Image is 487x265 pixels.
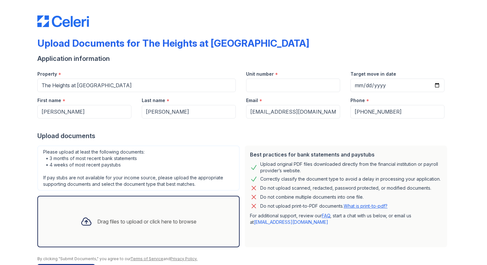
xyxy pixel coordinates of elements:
p: Do not upload print-to-PDF documents. [260,203,387,209]
div: Upload original PDF files downloaded directly from the financial institution or payroll provider’... [260,161,442,174]
label: Property [37,71,57,77]
div: Do not upload scanned, redacted, password protected, or modified documents. [260,184,431,192]
a: What is print-to-pdf? [344,203,387,209]
div: Do not combine multiple documents into one file. [260,193,364,201]
div: Best practices for bank statements and paystubs [250,151,442,158]
label: Target move in date [350,71,396,77]
label: Phone [350,97,365,104]
div: Upload Documents for The Heights at [GEOGRAPHIC_DATA] [37,37,309,49]
a: Privacy Policy. [170,256,197,261]
div: Application information [37,54,450,63]
a: FAQ [322,213,330,218]
div: Correctly classify the document type to avoid a delay in processing your application. [260,175,441,183]
label: Email [246,97,258,104]
label: Last name [142,97,165,104]
div: Upload documents [37,131,450,140]
a: Terms of Service [130,256,163,261]
label: First name [37,97,61,104]
div: By clicking "Submit Documents," you agree to our and [37,256,450,261]
a: [EMAIL_ADDRESS][DOMAIN_NAME] [254,219,328,225]
div: Please upload at least the following documents: • 3 months of most recent bank statements • 4 wee... [37,146,240,191]
div: Drag files to upload or click here to browse [97,218,196,225]
img: CE_Logo_Blue-a8612792a0a2168367f1c8372b55b34899dd931a85d93a1a3d3e32e68fde9ad4.png [37,15,89,27]
p: For additional support, review our , start a chat with us below, or email us at [250,213,442,225]
label: Unit number [246,71,274,77]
